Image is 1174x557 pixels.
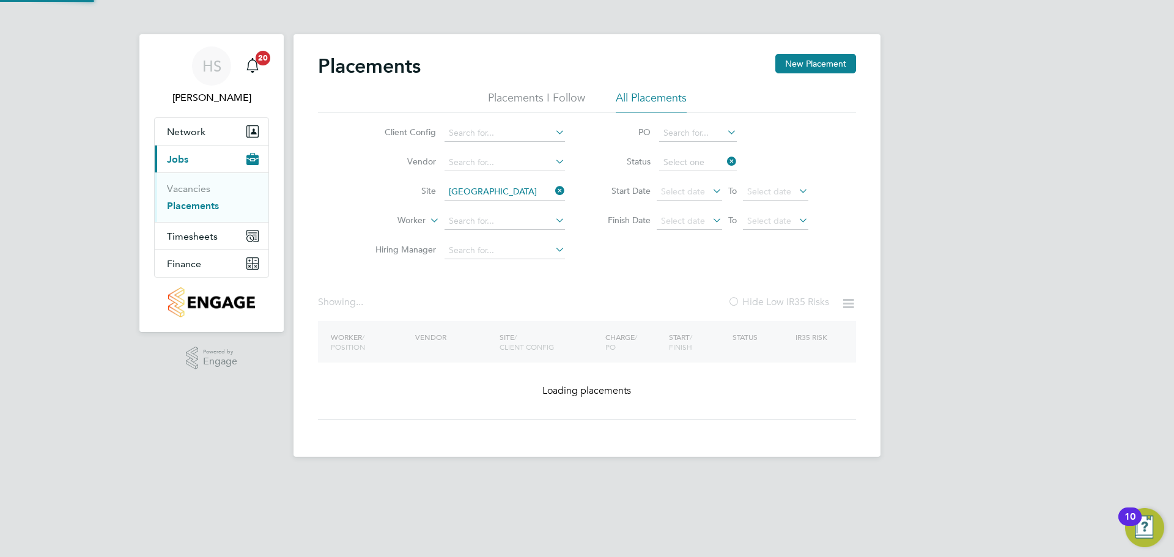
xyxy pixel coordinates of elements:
[139,34,284,332] nav: Main navigation
[168,287,254,317] img: countryside-properties-logo-retina.png
[616,90,687,113] li: All Placements
[186,347,238,370] a: Powered byEngage
[154,90,269,105] span: Harry Slater
[155,118,268,145] button: Network
[167,258,201,270] span: Finance
[445,183,565,201] input: Search for...
[596,127,651,138] label: PO
[366,156,436,167] label: Vendor
[366,127,436,138] label: Client Config
[1124,517,1135,533] div: 10
[445,125,565,142] input: Search for...
[203,356,237,367] span: Engage
[659,154,737,171] input: Select one
[596,156,651,167] label: Status
[155,250,268,277] button: Finance
[596,215,651,226] label: Finish Date
[1125,508,1164,547] button: Open Resource Center, 10 new notifications
[167,231,218,242] span: Timesheets
[775,54,856,73] button: New Placement
[240,46,265,86] a: 20
[355,215,426,227] label: Worker
[747,186,791,197] span: Select date
[154,46,269,105] a: HS[PERSON_NAME]
[167,153,188,165] span: Jobs
[167,126,205,138] span: Network
[747,215,791,226] span: Select date
[202,58,221,74] span: HS
[318,54,421,78] h2: Placements
[318,296,366,309] div: Showing
[366,185,436,196] label: Site
[203,347,237,357] span: Powered by
[256,51,270,65] span: 20
[356,296,363,308] span: ...
[445,242,565,259] input: Search for...
[155,172,268,222] div: Jobs
[659,125,737,142] input: Search for...
[167,200,219,212] a: Placements
[445,213,565,230] input: Search for...
[154,287,269,317] a: Go to home page
[728,296,829,308] label: Hide Low IR35 Risks
[596,185,651,196] label: Start Date
[167,183,210,194] a: Vacancies
[155,223,268,249] button: Timesheets
[155,146,268,172] button: Jobs
[488,90,585,113] li: Placements I Follow
[445,154,565,171] input: Search for...
[366,244,436,255] label: Hiring Manager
